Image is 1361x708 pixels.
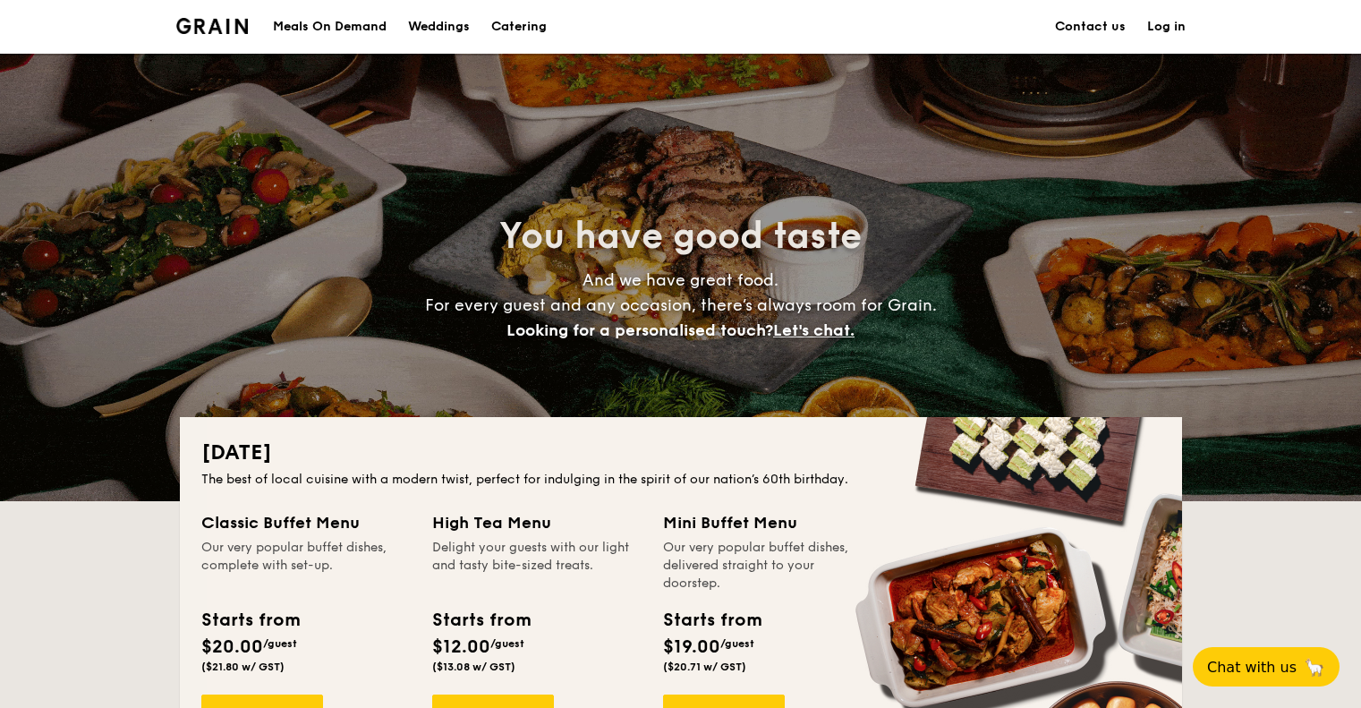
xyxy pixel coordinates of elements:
span: And we have great food. For every guest and any occasion, there’s always room for Grain. [425,270,937,340]
span: /guest [263,637,297,650]
a: Logotype [176,18,249,34]
span: Chat with us [1207,659,1297,676]
div: High Tea Menu [432,510,642,535]
span: Looking for a personalised touch? [506,320,773,340]
span: /guest [490,637,524,650]
span: 🦙 [1304,657,1325,678]
span: /guest [720,637,754,650]
div: Starts from [201,607,299,634]
span: $20.00 [201,636,263,658]
div: The best of local cuisine with a modern twist, perfect for indulging in the spirit of our nation’... [201,471,1161,489]
span: ($21.80 w/ GST) [201,661,285,673]
span: Let's chat. [773,320,855,340]
span: $19.00 [663,636,720,658]
h2: [DATE] [201,439,1161,467]
div: Starts from [663,607,761,634]
button: Chat with us🦙 [1193,647,1340,687]
div: Mini Buffet Menu [663,510,872,535]
div: Our very popular buffet dishes, complete with set-up. [201,539,411,593]
div: Delight your guests with our light and tasty bite-sized treats. [432,539,642,593]
img: Grain [176,18,249,34]
span: You have good taste [499,215,862,258]
div: Starts from [432,607,530,634]
span: ($20.71 w/ GST) [663,661,746,673]
span: $12.00 [432,636,490,658]
div: Classic Buffet Menu [201,510,411,535]
span: ($13.08 w/ GST) [432,661,515,673]
div: Our very popular buffet dishes, delivered straight to your doorstep. [663,539,872,593]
